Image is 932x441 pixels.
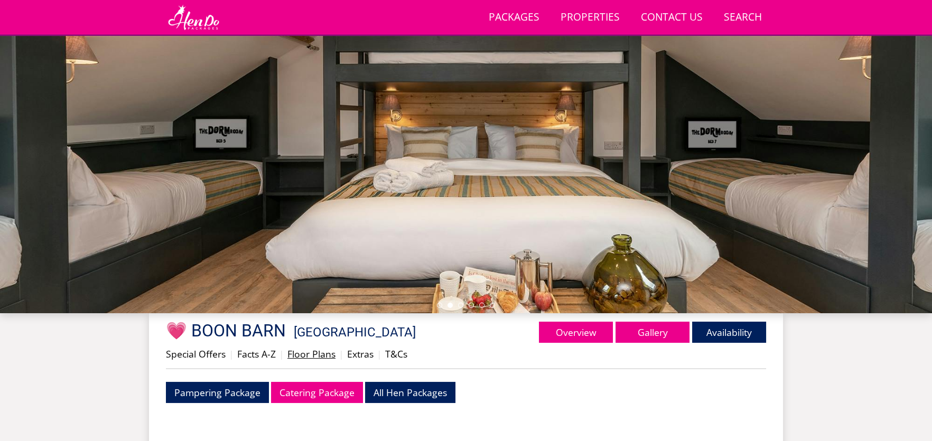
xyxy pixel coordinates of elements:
a: Overview [539,322,613,343]
img: Hen Do Packages [166,4,221,31]
a: Search [720,6,766,30]
a: Gallery [616,322,689,343]
a: Pampering Package [166,382,269,402]
a: Extras [347,348,374,360]
a: Properties [556,6,624,30]
a: Packages [484,6,544,30]
a: Facts A-Z [237,348,276,360]
a: 💗 BOON BARN [166,321,290,341]
span: - [290,325,416,340]
span: 💗 BOON BARN [166,321,286,341]
a: Floor Plans [287,348,335,360]
a: Availability [692,322,766,343]
a: Catering Package [271,382,363,402]
a: Contact Us [637,6,707,30]
a: [GEOGRAPHIC_DATA] [294,325,416,340]
a: T&Cs [385,348,407,360]
a: All Hen Packages [365,382,455,402]
a: Special Offers [166,348,226,360]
